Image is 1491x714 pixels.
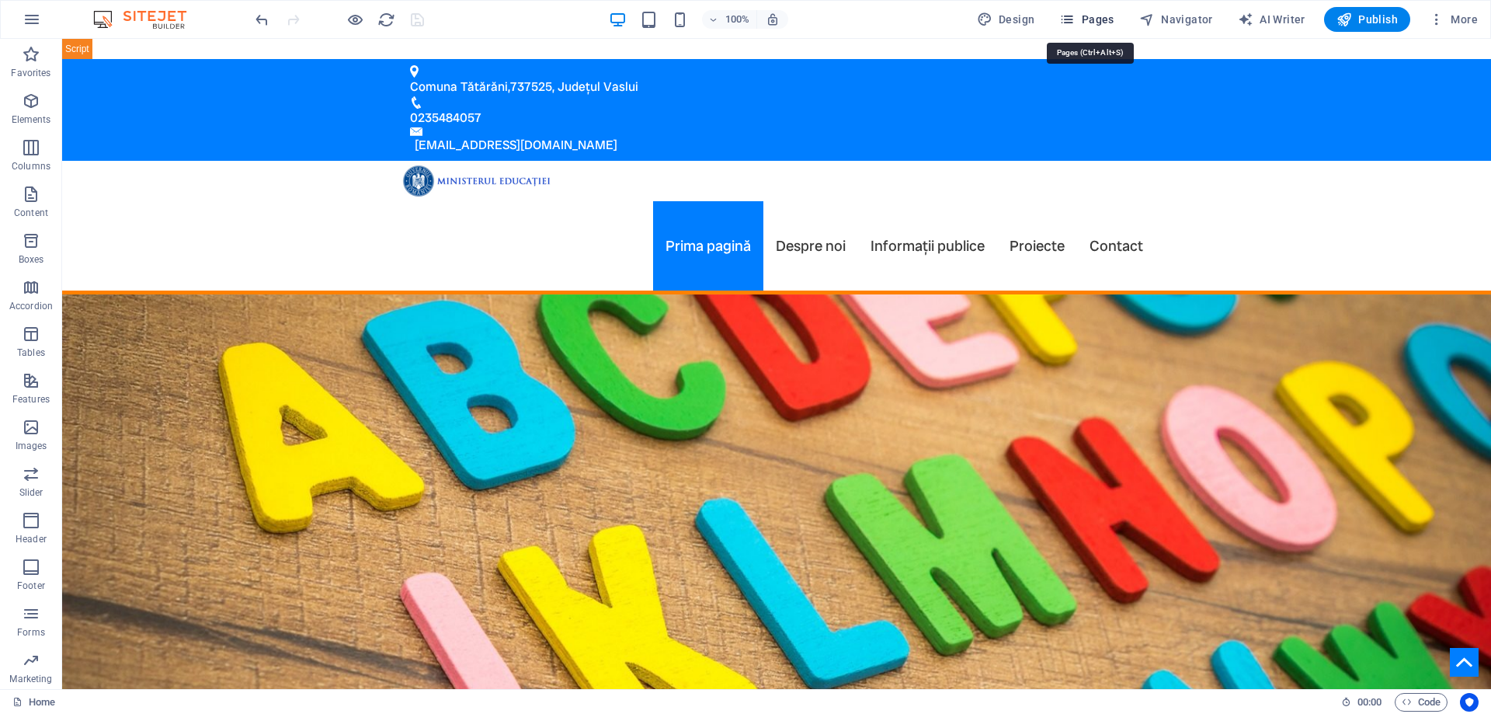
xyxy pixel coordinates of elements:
[19,486,43,499] p: Slider
[12,113,51,126] p: Elements
[1324,7,1410,32] button: Publish
[12,393,50,406] p: Features
[16,440,47,452] p: Images
[1341,693,1382,712] h6: Session time
[11,67,50,79] p: Favorites
[971,7,1041,32] div: Design (Ctrl+Alt+Y)
[9,300,53,312] p: Accordion
[17,347,45,359] p: Tables
[1395,693,1448,712] button: Code
[17,580,45,592] p: Footer
[89,10,206,29] img: Editor Logo
[766,12,780,26] i: On resize automatically adjust zoom level to fit chosen device.
[17,626,45,639] p: Forms
[252,10,271,29] button: undo
[977,12,1035,27] span: Design
[1336,12,1398,27] span: Publish
[971,7,1041,32] button: Design
[16,533,47,545] p: Header
[1402,693,1441,712] span: Code
[1238,12,1305,27] span: AI Writer
[1460,693,1479,712] button: Usercentrics
[1423,7,1484,32] button: More
[1232,7,1312,32] button: AI Writer
[377,11,395,29] i: Reload page
[253,11,271,29] i: Undo: Cut (Ctrl+Z)
[1368,696,1371,708] span: :
[14,207,48,219] p: Content
[19,253,44,266] p: Boxes
[9,673,52,685] p: Marketing
[1139,12,1213,27] span: Navigator
[702,10,757,29] button: 100%
[12,693,55,712] a: Click to cancel selection. Double-click to open Pages
[1429,12,1478,27] span: More
[346,10,364,29] button: Click here to leave preview mode and continue editing
[1133,7,1219,32] button: Navigator
[1357,693,1382,712] span: 00 00
[725,10,750,29] h6: 100%
[12,160,50,172] p: Columns
[1059,12,1114,27] span: Pages
[1053,7,1120,32] button: Pages
[377,10,395,29] button: reload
